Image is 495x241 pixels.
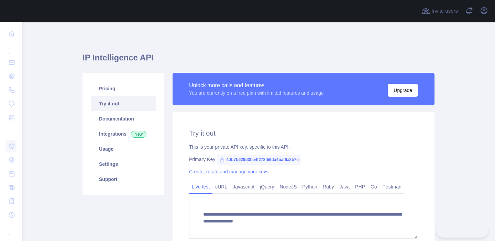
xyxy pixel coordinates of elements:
h2: Try it out [189,128,418,138]
a: NodeJS [277,181,299,192]
span: Invite users [431,7,458,15]
a: Support [91,172,156,187]
div: Primary Key: [189,156,418,163]
span: New [131,131,146,138]
a: Javascript [230,181,257,192]
div: ... [5,222,16,236]
div: This is your private API key, specific to this API. [189,144,418,150]
div: ... [5,41,16,55]
a: Create, rotate and manage your keys [189,169,268,174]
a: Ruby [320,181,337,192]
div: ... [5,125,16,139]
a: Settings [91,157,156,172]
a: PHP [352,181,368,192]
a: Go [368,181,380,192]
a: Integrations New [91,126,156,141]
a: jQuery [257,181,277,192]
h1: IP Intelligence API [82,52,434,69]
div: You are currently on a free plan with limited features and usage [189,90,324,96]
a: Documentation [91,111,156,126]
a: cURL [212,181,230,192]
a: Usage [91,141,156,157]
a: Postman [380,181,404,192]
iframe: Toggle Customer Support [436,223,488,238]
button: Upgrade [388,84,418,97]
a: Try it out [91,96,156,111]
a: Java [337,181,353,192]
a: Python [299,181,320,192]
button: Invite users [420,5,459,16]
span: 4db7b620d3ba4f278f56da4baf6a2b7e [217,154,301,165]
a: Live test [189,181,212,192]
div: Unlock more calls and features [189,81,324,90]
a: Pricing [91,81,156,96]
